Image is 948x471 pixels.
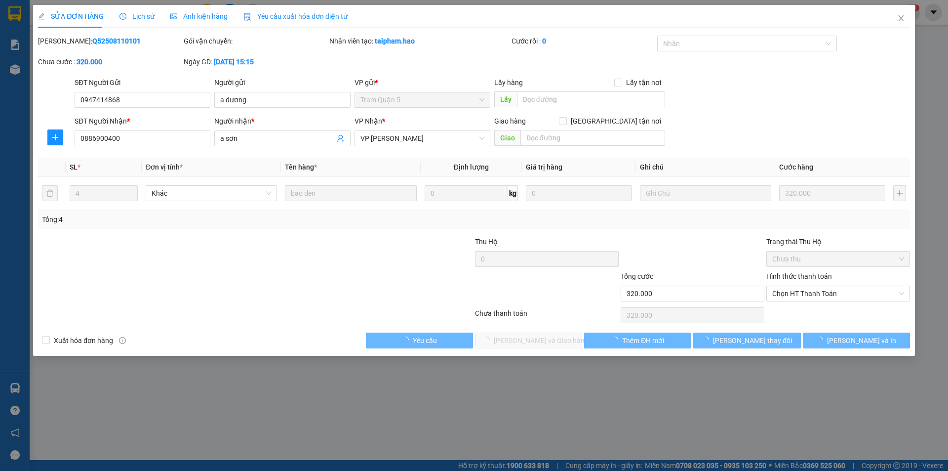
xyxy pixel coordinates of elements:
span: Ảnh kiện hàng [170,12,228,20]
span: VP Nhận [355,117,382,125]
span: Tên hàng [285,163,317,171]
li: Hotline: 02839552959 [92,37,413,49]
span: VP Gành Hào [360,131,484,146]
button: plus [47,129,63,145]
span: clock-circle [119,13,126,20]
b: 320.000 [77,58,102,66]
span: Giao [494,130,520,146]
div: Nhân viên tạo: [329,36,510,46]
span: Tổng cước [621,272,653,280]
span: Thu Hộ [475,238,498,246]
span: Thêm ĐH mới [622,335,664,346]
div: Trạng thái Thu Hộ [766,236,910,247]
span: SỬA ĐƠN HÀNG [38,12,104,20]
b: GỬI : VP [PERSON_NAME] [12,72,172,88]
button: [PERSON_NAME] và In [803,333,910,348]
span: Lấy [494,91,517,107]
span: Lịch sử [119,12,155,20]
span: Cước hàng [779,163,813,171]
span: Giao hàng [494,117,526,125]
span: Định lượng [454,163,489,171]
input: VD: Bàn, Ghế [285,185,416,201]
div: SĐT Người Gửi [75,77,210,88]
input: Dọc đường [520,130,665,146]
span: loading [702,337,713,343]
li: 26 Phó Cơ Điều, Phường 12 [92,24,413,37]
span: Xuất hóa đơn hàng [50,335,117,346]
b: [DATE] 15:15 [214,58,254,66]
span: plus [48,133,63,141]
div: [PERSON_NAME]: [38,36,182,46]
span: Lấy hàng [494,79,523,86]
b: 0 [542,37,546,45]
span: Lấy tận nơi [622,77,665,88]
span: kg [508,185,518,201]
span: loading [402,337,413,343]
button: plus [893,185,906,201]
span: loading [816,337,827,343]
div: Chưa thanh toán [474,308,620,325]
span: edit [38,13,45,20]
span: Chọn HT Thanh Toán [772,286,904,301]
div: SĐT Người Nhận [75,116,210,127]
span: [PERSON_NAME] thay đổi [713,335,792,346]
div: VP gửi [355,77,490,88]
img: logo.jpg [12,12,62,62]
span: loading [611,337,622,343]
span: Yêu cầu xuất hóa đơn điện tử [243,12,348,20]
div: Tổng: 4 [42,214,366,225]
input: Ghi Chú [640,185,771,201]
span: [GEOGRAPHIC_DATA] tận nơi [567,116,665,127]
div: Gói vận chuyển: [184,36,327,46]
b: taipham.hao [375,37,415,45]
button: [PERSON_NAME] và Giao hàng [475,333,582,348]
label: Hình thức thanh toán [766,272,832,280]
div: Ngày GD: [184,56,327,67]
div: Cước rồi : [512,36,655,46]
input: 0 [526,185,632,201]
span: Trạm Quận 5 [360,92,484,107]
button: Yêu cầu [366,333,473,348]
div: Người nhận [214,116,350,127]
b: Q52508110101 [92,37,141,45]
span: [PERSON_NAME] và In [827,335,896,346]
span: Giá trị hàng [526,163,562,171]
th: Ghi chú [636,158,775,177]
span: SL [70,163,78,171]
input: 0 [779,185,885,201]
span: Đơn vị tính [146,163,183,171]
div: Chưa cước : [38,56,182,67]
button: Thêm ĐH mới [584,333,691,348]
img: icon [243,13,251,21]
span: info-circle [119,337,126,344]
span: Chưa thu [772,252,904,266]
button: Close [887,5,915,33]
span: picture [170,13,177,20]
span: user-add [337,134,345,142]
span: close [897,14,905,22]
div: Người gửi [214,77,350,88]
span: Yêu cầu [413,335,437,346]
button: delete [42,185,58,201]
span: Khác [152,186,271,201]
button: [PERSON_NAME] thay đổi [693,333,800,348]
input: Dọc đường [517,91,665,107]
